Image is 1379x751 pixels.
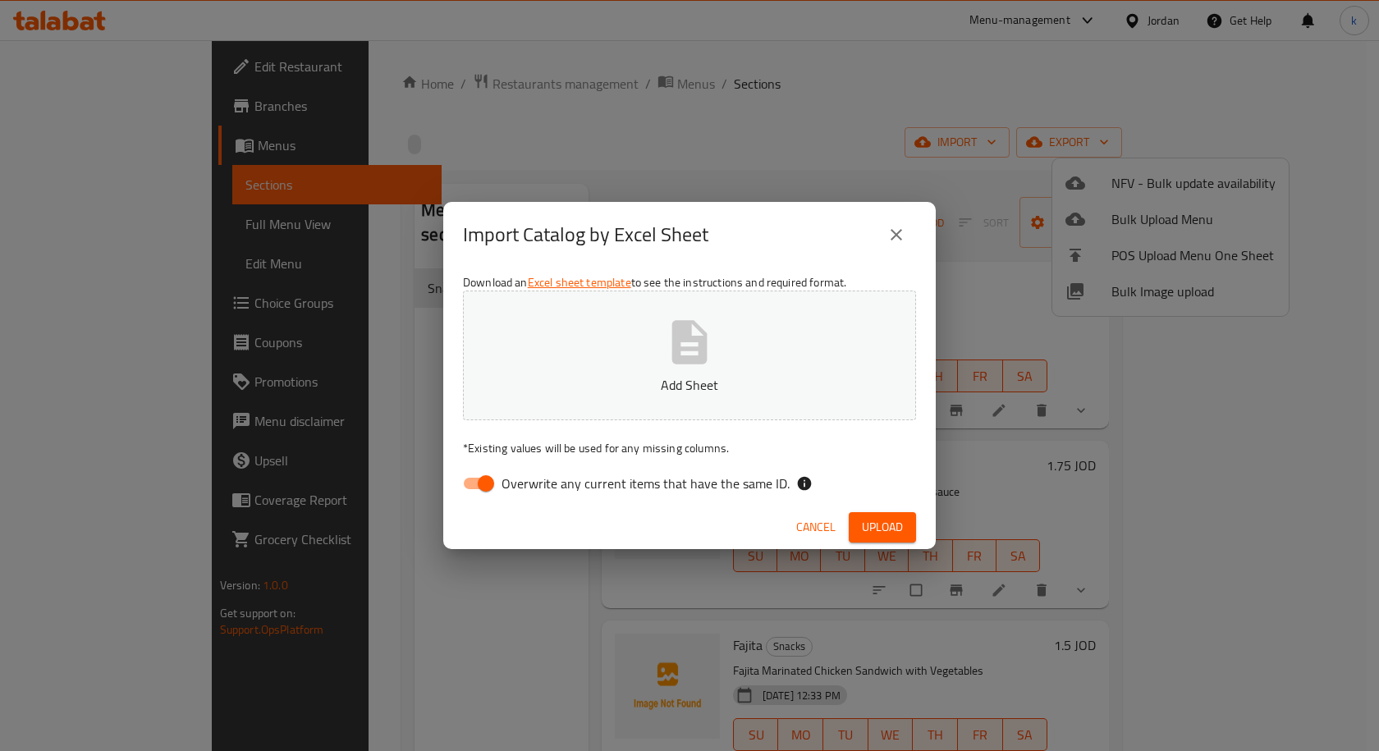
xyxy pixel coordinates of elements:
[463,291,916,420] button: Add Sheet
[877,215,916,254] button: close
[796,475,813,492] svg: If the overwrite option isn't selected, then the items that match an existing ID will be ignored ...
[443,268,936,506] div: Download an to see the instructions and required format.
[790,512,842,543] button: Cancel
[849,512,916,543] button: Upload
[463,222,708,248] h2: Import Catalog by Excel Sheet
[862,517,903,538] span: Upload
[528,272,631,293] a: Excel sheet template
[796,517,836,538] span: Cancel
[502,474,790,493] span: Overwrite any current items that have the same ID.
[463,440,916,456] p: Existing values will be used for any missing columns.
[488,375,891,395] p: Add Sheet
